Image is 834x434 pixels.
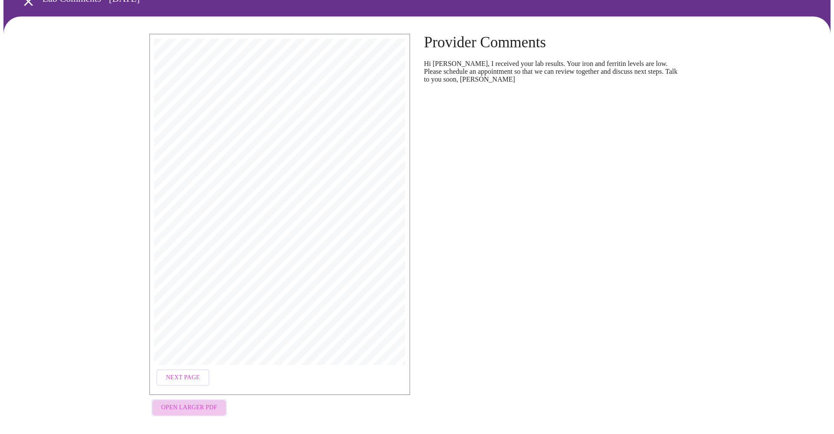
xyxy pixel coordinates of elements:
[152,399,227,416] button: Open Larger PDF
[161,402,217,413] span: Open Larger PDF
[166,372,200,383] span: Next Page
[424,34,685,51] h4: Provider Comments
[156,369,209,386] button: Next Page
[424,60,685,83] p: Hi [PERSON_NAME], I received your lab results. Your iron and ferritin levels are low. Please sche...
